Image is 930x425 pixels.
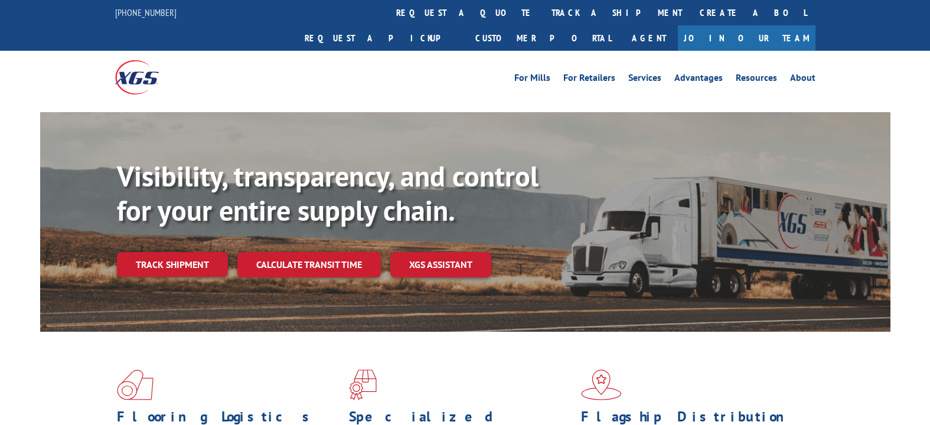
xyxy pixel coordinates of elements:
img: xgs-icon-focused-on-flooring-red [349,370,377,400]
img: xgs-icon-total-supply-chain-intelligence-red [117,370,154,400]
a: Advantages [674,73,723,86]
a: For Mills [514,73,550,86]
a: For Retailers [563,73,615,86]
a: Join Our Team [678,25,815,51]
a: Agent [620,25,678,51]
a: Track shipment [117,252,228,277]
a: XGS ASSISTANT [390,252,491,277]
a: Resources [736,73,777,86]
a: [PHONE_NUMBER] [115,6,177,18]
b: Visibility, transparency, and control for your entire supply chain. [117,158,539,228]
img: xgs-icon-flagship-distribution-model-red [581,370,622,400]
a: Services [628,73,661,86]
a: Request a pickup [296,25,466,51]
a: Customer Portal [466,25,620,51]
a: About [790,73,815,86]
a: Calculate transit time [237,252,381,277]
